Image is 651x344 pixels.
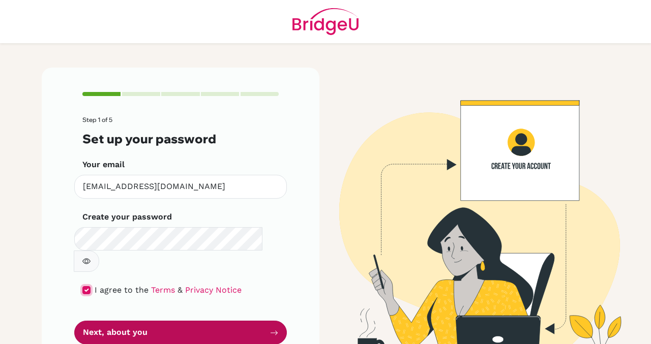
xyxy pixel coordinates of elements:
label: Create your password [82,211,172,223]
label: Your email [82,159,125,171]
span: & [177,285,183,295]
input: Insert your email* [74,175,287,199]
a: Privacy Notice [185,285,242,295]
span: I agree to the [95,285,149,295]
h3: Set up your password [82,132,279,146]
a: Terms [151,285,175,295]
span: Step 1 of 5 [82,116,112,123]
